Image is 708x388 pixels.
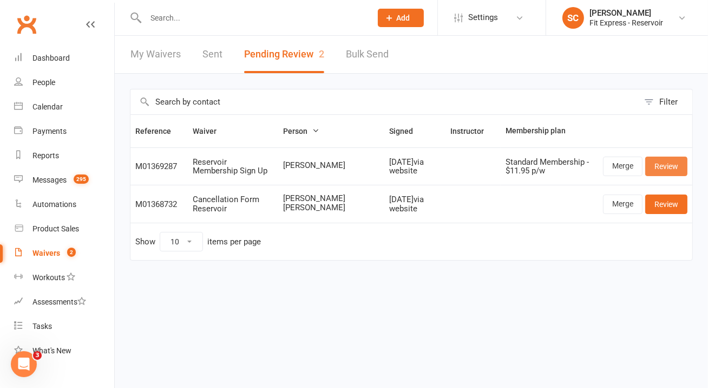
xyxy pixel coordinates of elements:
input: Search... [142,10,364,25]
div: Reservoir Membership Sign Up [193,158,273,176]
span: Person [283,127,319,135]
a: Merge [603,157,643,176]
a: Review [645,157,687,176]
a: Dashboard [14,46,114,70]
div: [PERSON_NAME] [589,8,663,18]
a: Bulk Send [346,36,389,73]
div: Automations [32,200,76,209]
iframe: Intercom live chat [11,351,37,377]
span: Instructor [450,127,496,135]
div: Product Sales [32,224,79,233]
div: Standard Membership - $11.95 p/w [506,158,593,176]
a: Assessments [14,290,114,314]
a: What's New [14,339,114,363]
button: Instructor [450,125,496,138]
button: Signed [389,125,425,138]
span: [PERSON_NAME] [PERSON_NAME] [283,194,380,212]
div: Fit Express - Reservoir [589,18,663,28]
a: Review [645,195,687,214]
button: Reference [135,125,183,138]
div: Tasks [32,322,52,331]
a: Clubworx [13,11,40,38]
span: 2 [319,48,324,60]
a: Messages 295 [14,168,114,192]
span: Signed [389,127,425,135]
div: items per page [207,237,261,247]
a: People [14,70,114,95]
div: Assessments [32,298,86,306]
div: [DATE] via website [389,158,441,176]
a: Calendar [14,95,114,119]
div: Waivers [32,249,60,257]
span: 295 [74,174,89,184]
div: People [32,78,55,87]
div: M01369287 [135,162,183,171]
div: Workouts [32,273,65,282]
a: Product Sales [14,217,114,241]
a: Merge [603,195,643,214]
div: [DATE] via website [389,195,441,213]
span: Waiver [193,127,228,135]
div: Show [135,232,261,251]
button: Add [378,9,424,27]
div: Reports [32,151,59,160]
span: Settings [468,5,498,30]
span: 3 [33,351,42,360]
div: Payments [32,127,67,135]
th: Membership plan [501,115,598,147]
a: Sent [202,36,222,73]
div: SC [562,7,584,29]
div: Calendar [32,102,63,111]
a: Automations [14,192,114,217]
a: Reports [14,144,114,168]
div: Filter [659,95,678,108]
div: Cancellation Form Reservoir [193,195,273,213]
div: Dashboard [32,54,70,62]
span: [PERSON_NAME] [283,161,380,170]
input: Search by contact [130,89,639,114]
button: Waiver [193,125,228,138]
span: Reference [135,127,183,135]
button: Person [283,125,319,138]
span: Add [397,14,410,22]
span: 2 [67,248,76,257]
a: Waivers 2 [14,241,114,266]
div: M01368732 [135,200,183,209]
a: Workouts [14,266,114,290]
a: My Waivers [130,36,181,73]
a: Tasks [14,314,114,339]
div: Messages [32,176,67,184]
a: Payments [14,119,114,144]
button: Pending Review2 [244,36,324,73]
button: Filter [639,89,692,114]
div: What's New [32,346,71,355]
